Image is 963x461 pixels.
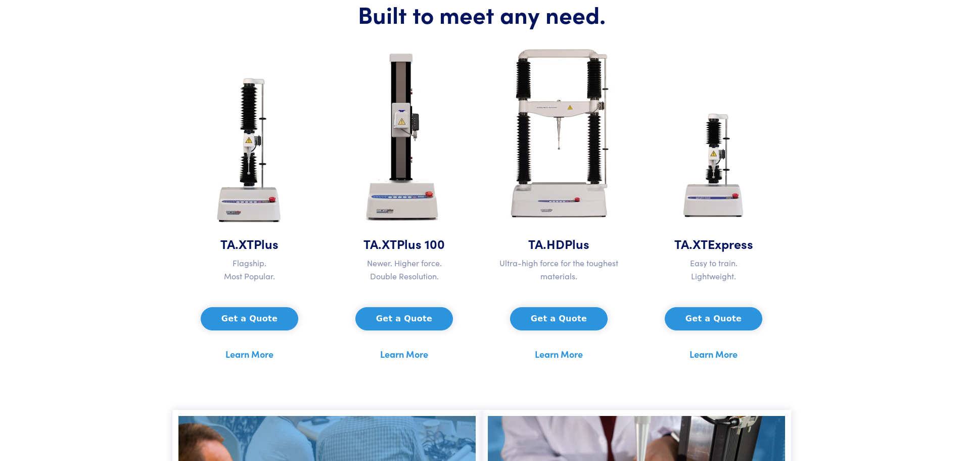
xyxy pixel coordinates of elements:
p: Flagship. Most Popular. [178,257,321,282]
p: Newer. Higher force. Double Resolution. [333,257,476,282]
p: Ultra-high force for the toughest materials. [488,257,630,282]
span: Plus 100 [397,235,445,253]
img: ta-xt-express-analyzer.jpg [670,96,757,235]
img: ta-hd-analyzer.jpg [491,32,627,235]
h5: TA.XT [333,235,476,253]
img: ta-xt-plus-analyzer.jpg [202,70,297,235]
h5: TA.HD [488,235,630,253]
a: Learn More [535,347,583,362]
span: Plus [565,235,589,253]
p: Easy to train. Lightweight. [643,257,785,282]
h5: TA.XT [643,235,785,253]
a: Learn More [690,347,738,362]
button: Get a Quote [355,307,453,330]
span: Express [708,235,753,253]
h5: TA.XT [178,235,321,253]
span: Plus [254,235,279,253]
button: Get a Quote [665,307,762,330]
button: Get a Quote [201,307,298,330]
a: Learn More [380,347,428,362]
button: Get a Quote [510,307,608,330]
img: ta-xt-100-analyzer.jpg [354,40,455,235]
a: Learn More [225,347,273,362]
